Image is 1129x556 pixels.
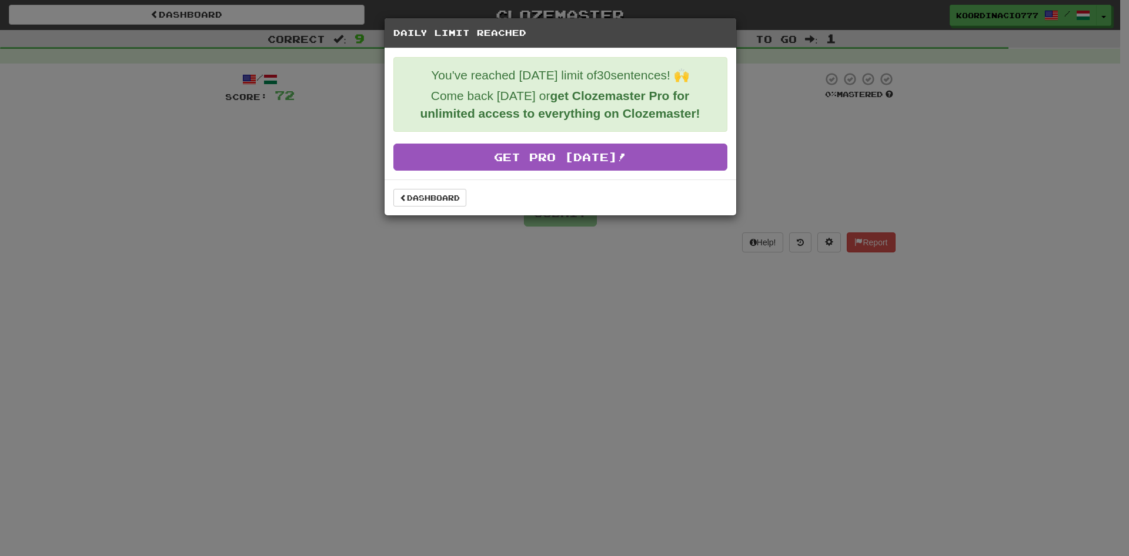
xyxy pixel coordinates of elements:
[393,27,727,39] h5: Daily Limit Reached
[403,66,718,84] p: You've reached [DATE] limit of 30 sentences! 🙌
[393,144,727,171] a: Get Pro [DATE]!
[393,189,466,207] a: Dashboard
[403,87,718,122] p: Come back [DATE] or
[420,89,700,120] strong: get Clozemaster Pro for unlimited access to everything on Clozemaster!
